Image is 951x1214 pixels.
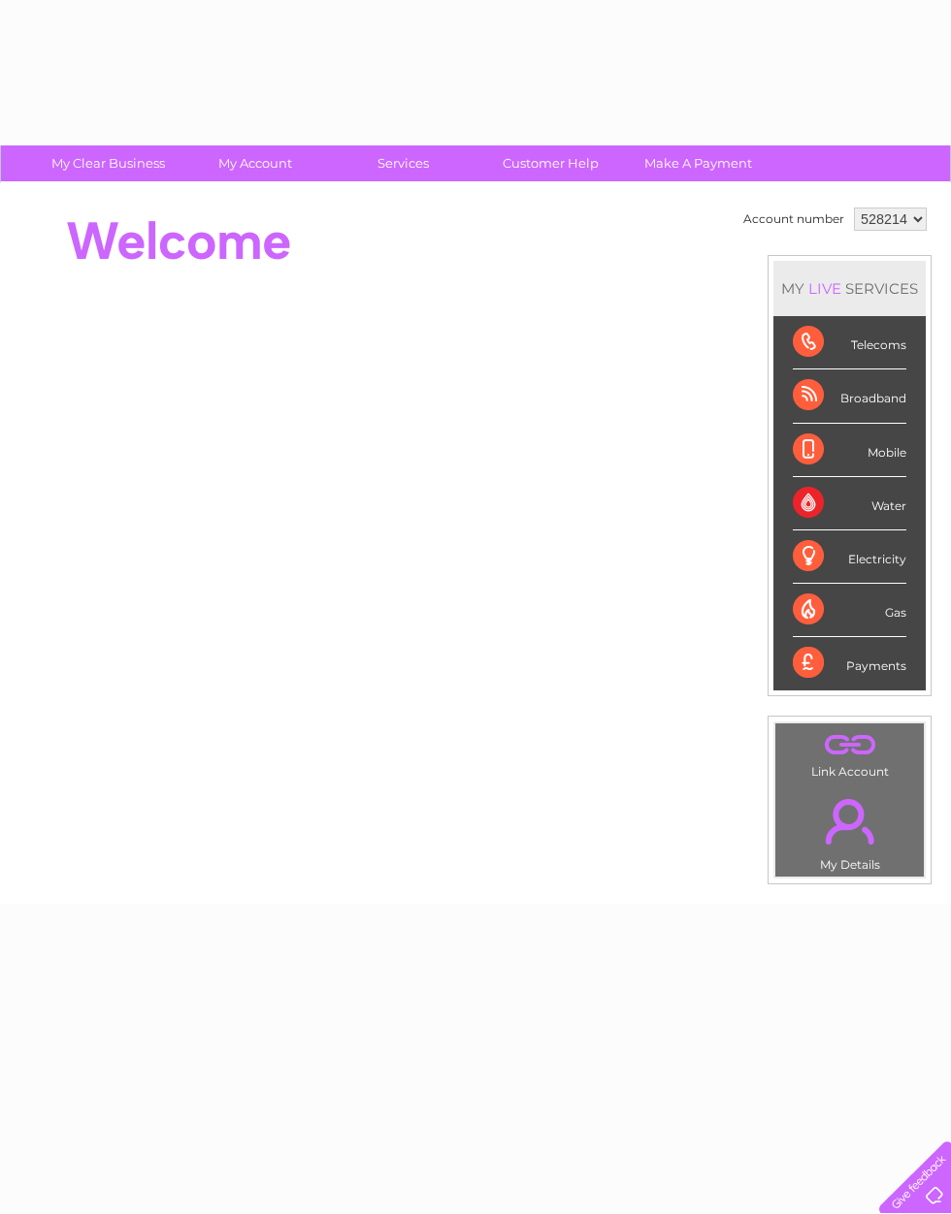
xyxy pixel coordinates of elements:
div: Payments [793,637,906,689]
div: Mobile [793,424,906,477]
a: . [780,728,919,762]
div: Broadband [793,369,906,423]
div: Water [793,477,906,530]
a: My Account [176,145,336,181]
td: Account number [738,203,849,236]
a: . [780,787,919,855]
div: MY SERVICES [773,261,926,316]
a: My Clear Business [28,145,188,181]
td: My Details [774,783,925,878]
div: Gas [793,584,906,637]
div: Telecoms [793,316,906,369]
div: Electricity [793,530,906,584]
a: Make A Payment [618,145,778,181]
div: LIVE [804,279,845,298]
a: Services [323,145,483,181]
td: Link Account [774,722,925,783]
a: Customer Help [471,145,631,181]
